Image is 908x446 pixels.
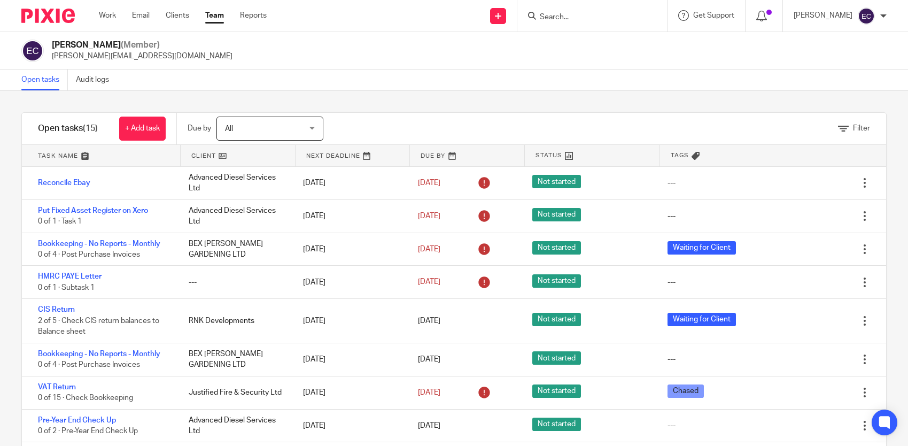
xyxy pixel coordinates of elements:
div: [DATE] [292,415,407,436]
div: [DATE] [292,205,407,227]
div: --- [668,211,676,221]
a: Team [205,10,224,21]
span: [DATE] [418,245,440,253]
div: BEX [PERSON_NAME] GARDENING LTD [178,343,292,376]
a: Audit logs [76,70,117,90]
div: Advanced Diesel Services Ltd [178,167,292,199]
span: 0 of 4 · Post Purchase Invoices [38,361,140,368]
span: 0 of 15 · Check Bookkeeping [38,394,133,402]
a: Work [99,10,116,21]
span: Filter [853,125,870,132]
span: 2 of 5 · Check CIS return balances to Balance sheet [38,317,159,336]
span: [DATE] [418,317,440,325]
a: Bookkeeping - No Reports - Monthly [38,240,160,248]
span: Tags [671,151,689,160]
span: Status [536,151,562,160]
div: Justified Fire & Security Ltd [178,382,292,403]
span: Chased [668,385,704,398]
div: RNK Developments [178,310,292,332]
a: + Add task [119,117,166,141]
span: [DATE] [418,279,440,286]
div: --- [668,354,676,365]
span: Not started [532,274,581,288]
span: Not started [532,351,581,365]
div: --- [668,277,676,288]
div: Advanced Diesel Services Ltd [178,200,292,233]
a: Clients [166,10,189,21]
a: VAT Return [38,383,76,391]
span: Waiting for Client [668,241,736,255]
span: Not started [532,175,581,188]
div: [DATE] [292,272,407,293]
span: Waiting for Client [668,313,736,326]
a: Open tasks [21,70,68,90]
input: Search [539,13,635,22]
div: [DATE] [292,239,407,260]
img: svg%3E [21,40,44,62]
span: 0 of 1 · Task 1 [38,218,82,225]
span: Not started [532,208,581,221]
p: [PERSON_NAME] [794,10,852,21]
p: [PERSON_NAME][EMAIL_ADDRESS][DOMAIN_NAME] [52,51,232,61]
a: Reconcile Ebay [38,179,90,187]
div: [DATE] [292,310,407,332]
p: Due by [188,123,211,134]
span: [DATE] [418,179,440,187]
a: CIS Return [38,306,75,313]
a: HMRC PAYE Letter [38,273,102,280]
h2: [PERSON_NAME] [52,40,232,51]
span: Not started [532,385,581,398]
div: Advanced Diesel Services Ltd [178,410,292,442]
span: All [225,125,233,133]
span: (Member) [121,41,160,49]
div: [DATE] [292,172,407,194]
a: Pre-Year End Check Up [38,417,116,424]
span: Not started [532,313,581,326]
img: svg%3E [858,7,875,25]
a: Email [132,10,150,21]
div: [DATE] [292,349,407,370]
div: --- [668,178,676,188]
span: [DATE] [418,422,440,429]
div: --- [178,272,292,293]
span: Not started [532,418,581,431]
a: Put Fixed Asset Register on Xero [38,207,148,214]
span: (15) [83,124,98,133]
div: --- [668,420,676,431]
span: [DATE] [418,389,440,396]
span: 0 of 4 · Post Purchase Invoices [38,251,140,258]
span: 0 of 2 · Pre-Year End Check Up [38,427,138,435]
span: [DATE] [418,356,440,363]
a: Reports [240,10,267,21]
img: Pixie [21,9,75,23]
h1: Open tasks [38,123,98,134]
div: [DATE] [292,382,407,403]
span: 0 of 1 · Subtask 1 [38,284,95,291]
span: [DATE] [418,212,440,220]
a: Bookkeeping - No Reports - Monthly [38,350,160,358]
span: Get Support [693,12,734,19]
span: Not started [532,241,581,255]
div: BEX [PERSON_NAME] GARDENING LTD [178,233,292,266]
